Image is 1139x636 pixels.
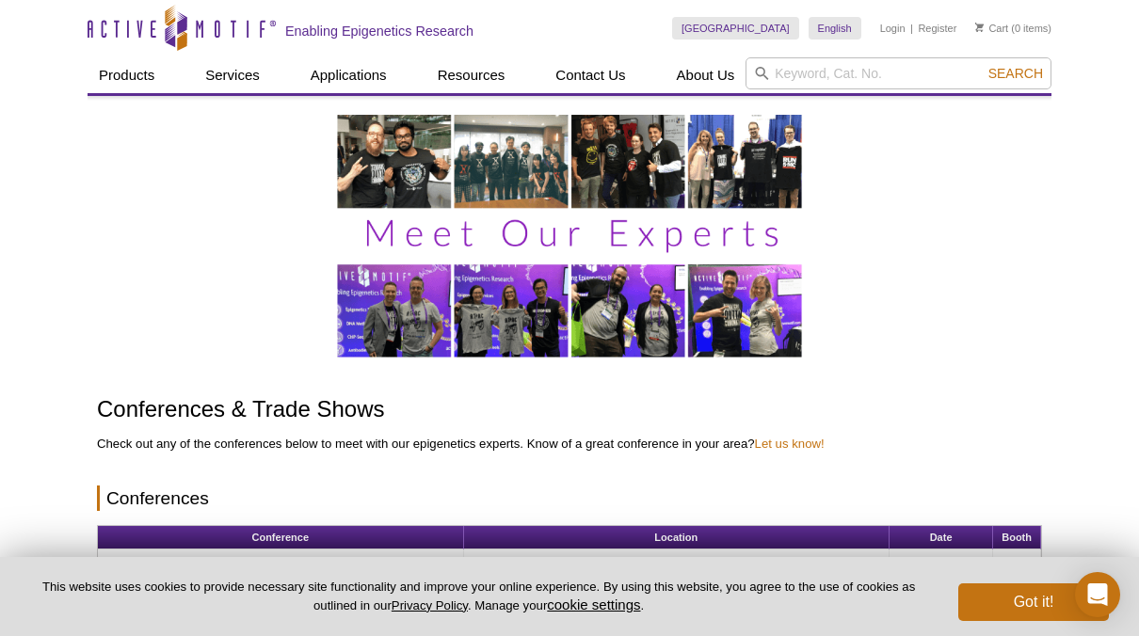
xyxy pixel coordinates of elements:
[918,22,956,35] a: Register
[547,596,640,612] button: cookie settings
[958,583,1109,621] button: Got it!
[890,526,993,549] th: Date
[975,23,984,32] img: Your Cart
[993,526,1041,549] th: Booth
[988,66,1043,81] span: Search
[103,556,280,573] a: Plant & Animal Genomics (PAG) 32
[97,436,1042,453] p: Check out any of the conferences below to meet with our epigenetics experts. Know of a great conf...
[746,57,1051,89] input: Keyword, Cat. No.
[30,579,927,614] p: This website uses cookies to provide necessary site functionality and improve your online experie...
[299,57,398,93] a: Applications
[464,526,890,549] th: Location
[809,17,861,40] a: English
[666,57,746,93] a: About Us
[97,397,1042,424] h1: Conferences & Trade Shows
[1075,572,1120,617] div: Open Intercom Messenger
[97,485,1042,511] h2: Conferences
[890,549,993,580] td: [DATE] - [DATE]
[880,22,906,35] a: Login
[975,22,1008,35] a: Cart
[672,17,799,40] a: [GEOGRAPHIC_DATA]
[544,57,636,93] a: Contact Us
[334,113,805,359] img: Visit us at our booth.
[975,17,1051,40] li: (0 items)
[910,17,913,40] li: |
[194,57,271,93] a: Services
[983,65,1049,82] button: Search
[755,437,825,451] a: Let us know!
[426,57,517,93] a: Resources
[98,526,464,549] th: Conference
[993,549,1041,580] td: #333
[464,549,890,580] td: [GEOGRAPHIC_DATA], [GEOGRAPHIC_DATA], [GEOGRAPHIC_DATA]
[285,23,473,40] h2: Enabling Epigenetics Research
[392,598,468,612] a: Privacy Policy
[88,57,166,93] a: Products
